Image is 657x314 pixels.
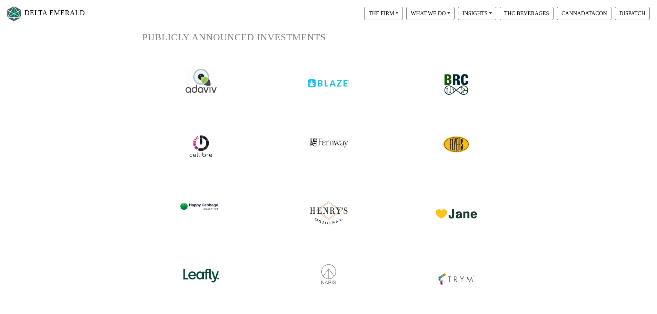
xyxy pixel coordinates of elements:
img: blaze [308,69,349,87]
img: leafly [180,257,222,285]
img: cellibre [189,134,213,158]
img: nabis [308,257,349,285]
button: THE FIRM [364,7,403,20]
button: CANNADATACON [557,7,611,20]
img: trym [436,257,477,288]
a: DELTA EMERALD [6,3,85,24]
img: hca [180,192,222,217]
img: brc [439,69,474,100]
a: CANNADATACON [555,10,613,16]
button: INSIGHTS [458,7,496,20]
img: Logo [6,4,23,23]
a: THC BEVERAGES [498,10,555,16]
h1: PUBLICLY ANNOUNCED INVESTMENTS [142,32,515,43]
img: henrys [307,191,350,227]
img: jane [436,192,477,219]
img: cellibre [442,131,470,158]
img: adaviv [186,69,217,93]
button: DISPATCH [615,7,650,20]
img: fernway [309,131,349,148]
button: WHAT WE DO [406,7,455,20]
a: DISPATCH [613,10,651,16]
button: THC BEVERAGES [500,7,554,20]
